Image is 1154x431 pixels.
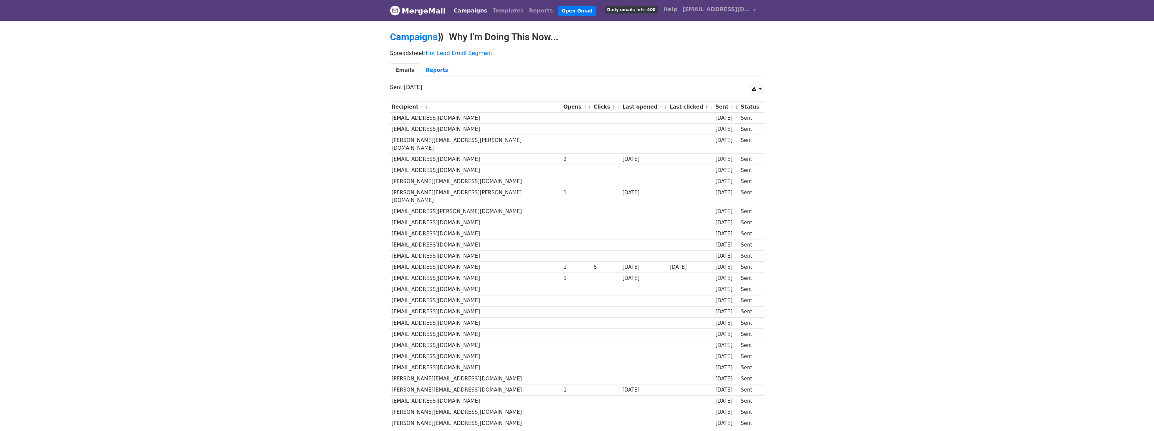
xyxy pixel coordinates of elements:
div: [DATE] [716,319,738,327]
td: Sent [739,165,761,176]
a: Templates [490,4,526,18]
div: [DATE] [716,208,738,215]
a: ↑ [705,105,709,110]
td: [EMAIL_ADDRESS][DOMAIN_NAME] [390,328,562,340]
a: Open Gmail [558,6,596,16]
td: [PERSON_NAME][EMAIL_ADDRESS][PERSON_NAME][DOMAIN_NAME] [390,187,562,206]
td: Sent [739,153,761,165]
td: Sent [739,284,761,295]
td: Sent [739,306,761,317]
div: [DATE] [716,308,738,316]
td: Sent [739,239,761,251]
td: [EMAIL_ADDRESS][DOMAIN_NAME] [390,396,562,407]
td: Sent [739,176,761,187]
div: 1 [564,386,590,394]
div: [DATE] [622,386,666,394]
div: [DATE] [716,125,738,133]
div: [DATE] [622,275,666,282]
div: [DATE] [716,252,738,260]
div: [DATE] [670,263,712,271]
td: Sent [739,113,761,124]
div: [DATE] [716,342,738,349]
div: [DATE] [716,364,738,372]
div: [DATE] [716,353,738,361]
td: [PERSON_NAME][EMAIL_ADDRESS][DOMAIN_NAME] [390,176,562,187]
a: Reports [526,4,556,18]
td: [EMAIL_ADDRESS][DOMAIN_NAME] [390,113,562,124]
p: Spreadsheet: [390,50,764,57]
td: Sent [739,328,761,340]
div: [DATE] [716,331,738,338]
div: [DATE] [716,263,738,271]
a: ↑ [420,105,424,110]
td: Sent [739,317,761,328]
a: Reports [420,63,454,77]
a: Emails [390,63,420,77]
td: Sent [739,407,761,418]
td: Sent [739,135,761,154]
td: Sent [739,295,761,306]
td: [EMAIL_ADDRESS][DOMAIN_NAME] [390,295,562,306]
a: ↓ [709,105,713,110]
td: [EMAIL_ADDRESS][DOMAIN_NAME] [390,284,562,295]
td: Sent [739,206,761,217]
div: [DATE] [716,375,738,383]
a: Hot Lead Email Segment [426,50,492,56]
td: Sent [739,262,761,273]
th: Last clicked [668,102,714,113]
td: Sent [739,418,761,429]
th: Clicks [592,102,621,113]
div: [DATE] [716,178,738,185]
div: [DATE] [716,397,738,405]
td: Sent [739,273,761,284]
a: Campaigns [451,4,490,18]
div: [DATE] [716,167,738,174]
div: [DATE] [622,155,666,163]
th: Recipient [390,102,562,113]
a: ↑ [612,105,616,110]
div: 1 [564,275,590,282]
a: ↑ [730,105,734,110]
a: Campaigns [390,31,437,42]
th: Last opened [621,102,668,113]
div: [DATE] [716,219,738,227]
span: [EMAIL_ADDRESS][DOMAIN_NAME] [682,5,750,13]
div: [DATE] [716,275,738,282]
img: MergeMail logo [390,5,400,16]
td: [EMAIL_ADDRESS][DOMAIN_NAME] [390,306,562,317]
span: Daily emails left: 400 [605,6,658,13]
td: [PERSON_NAME][EMAIL_ADDRESS][DOMAIN_NAME] [390,373,562,384]
td: Sent [739,373,761,384]
div: [DATE] [716,420,738,427]
div: [DATE] [716,189,738,197]
a: ↓ [664,105,667,110]
td: [EMAIL_ADDRESS][PERSON_NAME][DOMAIN_NAME] [390,206,562,217]
a: ↑ [659,105,663,110]
td: Sent [739,217,761,228]
td: Sent [739,396,761,407]
td: Sent [739,340,761,351]
div: [DATE] [716,286,738,293]
a: ↓ [587,105,591,110]
a: ↓ [424,105,428,110]
div: [DATE] [716,155,738,163]
td: Sent [739,187,761,206]
a: Daily emails left: 400 [602,3,661,16]
td: Sent [739,384,761,396]
td: [EMAIL_ADDRESS][DOMAIN_NAME] [390,340,562,351]
td: [EMAIL_ADDRESS][DOMAIN_NAME] [390,362,562,373]
td: Sent [739,251,761,262]
td: Sent [739,228,761,239]
td: [EMAIL_ADDRESS][DOMAIN_NAME] [390,239,562,251]
div: 2 [564,155,590,163]
td: [EMAIL_ADDRESS][DOMAIN_NAME] [390,317,562,328]
td: Sent [739,124,761,135]
a: ↓ [734,105,738,110]
p: Sent [DATE] [390,84,764,91]
div: 1 [564,263,590,271]
a: Help [661,3,680,16]
td: [EMAIL_ADDRESS][DOMAIN_NAME] [390,124,562,135]
td: [EMAIL_ADDRESS][DOMAIN_NAME] [390,228,562,239]
td: [EMAIL_ADDRESS][DOMAIN_NAME] [390,251,562,262]
div: [DATE] [716,408,738,416]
